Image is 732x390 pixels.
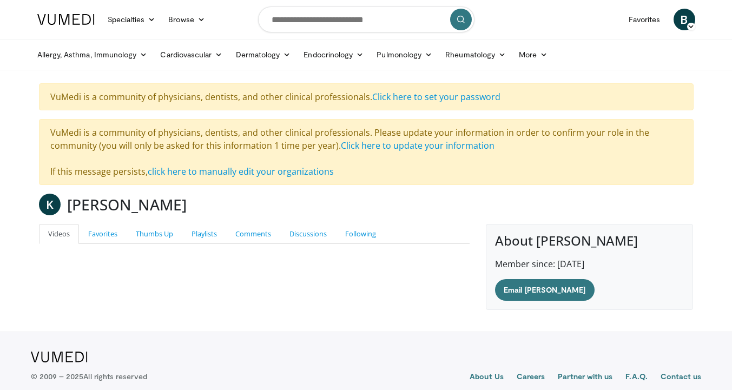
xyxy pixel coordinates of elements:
a: K [39,194,61,215]
a: Cardiovascular [154,44,229,65]
a: Thumbs Up [127,224,182,244]
a: More [512,44,554,65]
a: Careers [517,371,545,384]
a: Videos [39,224,79,244]
a: Dermatology [229,44,298,65]
a: Allergy, Asthma, Immunology [31,44,154,65]
a: Comments [226,224,280,244]
h3: [PERSON_NAME] [67,194,187,215]
a: Contact us [661,371,702,384]
a: click here to manually edit your organizations [148,166,334,177]
a: Email [PERSON_NAME] [495,279,594,301]
img: VuMedi Logo [37,14,95,25]
img: VuMedi Logo [31,352,88,362]
a: Pulmonology [370,44,439,65]
a: Browse [162,9,212,30]
a: Discussions [280,224,336,244]
a: B [674,9,695,30]
a: Partner with us [558,371,612,384]
a: Click here to set your password [372,91,500,103]
a: Specialties [101,9,162,30]
div: VuMedi is a community of physicians, dentists, and other clinical professionals. Please update yo... [39,119,694,185]
a: Rheumatology [439,44,512,65]
a: Following [336,224,385,244]
a: About Us [470,371,504,384]
a: Click here to update your information [341,140,494,151]
div: VuMedi is a community of physicians, dentists, and other clinical professionals. [39,83,694,110]
span: All rights reserved [83,372,147,381]
h4: About [PERSON_NAME] [495,233,684,249]
a: F.A.Q. [625,371,647,384]
a: Playlists [182,224,226,244]
a: Favorites [79,224,127,244]
input: Search topics, interventions [258,6,474,32]
p: Member since: [DATE] [495,257,684,270]
p: © 2009 – 2025 [31,371,147,382]
a: Favorites [622,9,667,30]
a: Endocrinology [297,44,370,65]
